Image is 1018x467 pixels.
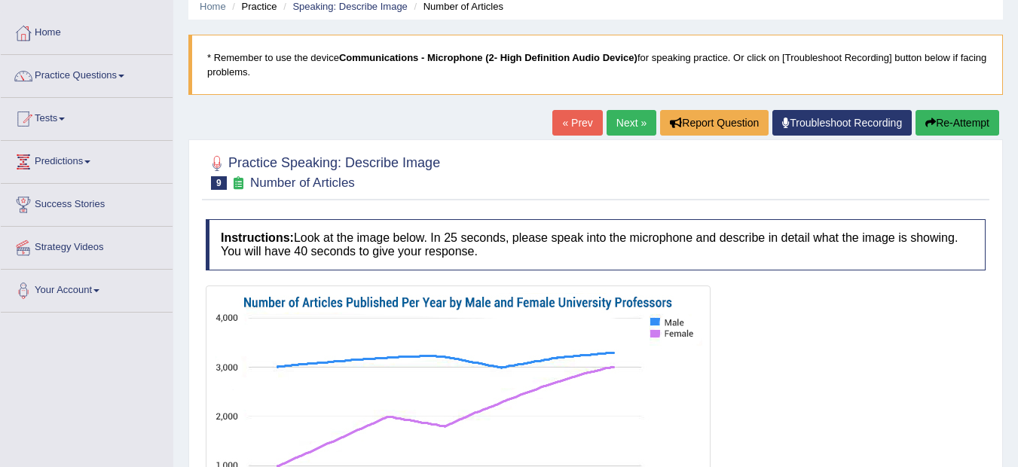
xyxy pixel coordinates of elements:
a: Strategy Videos [1,227,173,264]
h4: Look at the image below. In 25 seconds, please speak into the microphone and describe in detail w... [206,219,986,270]
b: Instructions: [221,231,294,244]
a: Practice Questions [1,55,173,93]
b: Communications - Microphone (2- High Definition Audio Device) [339,52,637,63]
small: Exam occurring question [231,176,246,191]
a: Speaking: Describe Image [292,1,407,12]
a: Predictions [1,141,173,179]
a: Home [200,1,226,12]
a: Troubleshoot Recording [772,110,912,136]
small: Number of Articles [250,176,355,190]
button: Report Question [660,110,769,136]
a: Home [1,12,173,50]
h2: Practice Speaking: Describe Image [206,152,440,190]
a: Your Account [1,270,173,307]
span: 9 [211,176,227,190]
blockquote: * Remember to use the device for speaking practice. Or click on [Troubleshoot Recording] button b... [188,35,1003,95]
a: Tests [1,98,173,136]
a: Next » [607,110,656,136]
button: Re-Attempt [916,110,999,136]
a: Success Stories [1,184,173,221]
a: « Prev [552,110,602,136]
